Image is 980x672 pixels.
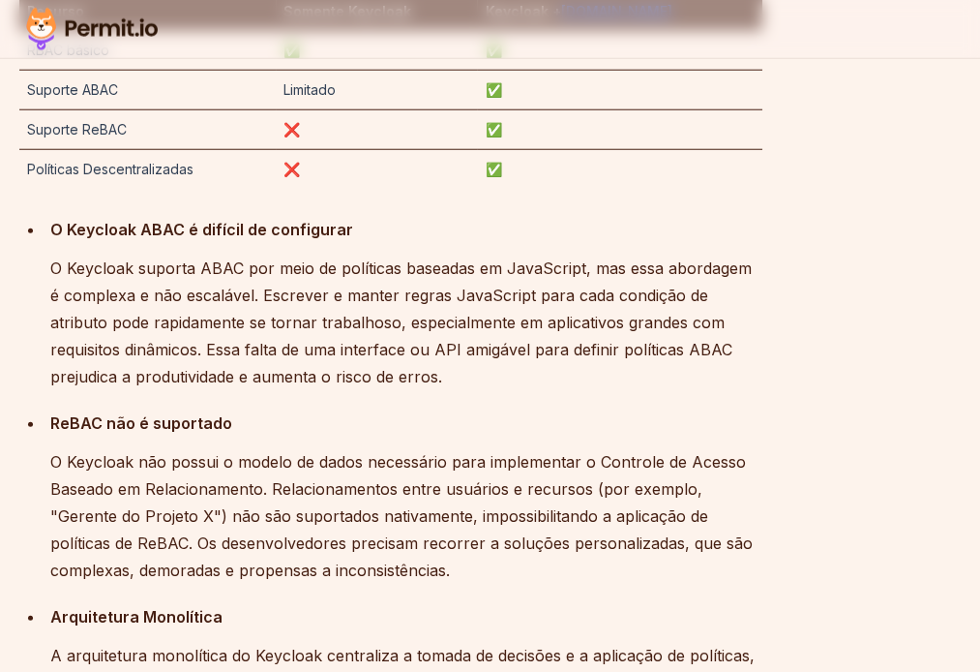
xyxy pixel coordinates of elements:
[27,121,127,137] font: Suporte ReBAC
[50,259,752,386] font: O Keycloak suporta ABAC por meio de políticas baseadas em JavaScript, mas essa abordagem é comple...
[50,607,223,626] font: Arquitetura Monolítica
[50,452,753,580] font: O Keycloak não possui o modelo de dados necessário para implementar o Controle de Acesso Baseado ...
[283,81,336,98] font: Limitado
[485,81,501,98] font: ✅
[19,4,164,54] img: Logotipo da permissão
[283,161,300,177] font: ❌
[485,121,501,137] font: ✅
[283,121,300,137] font: ❌
[50,413,232,433] font: ReBAC não é suportado
[27,161,193,177] font: Políticas Descentralizadas
[485,161,501,177] font: ✅
[50,220,353,239] font: O Keycloak ABAC é difícil de configurar
[27,81,118,98] font: Suporte ABAC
